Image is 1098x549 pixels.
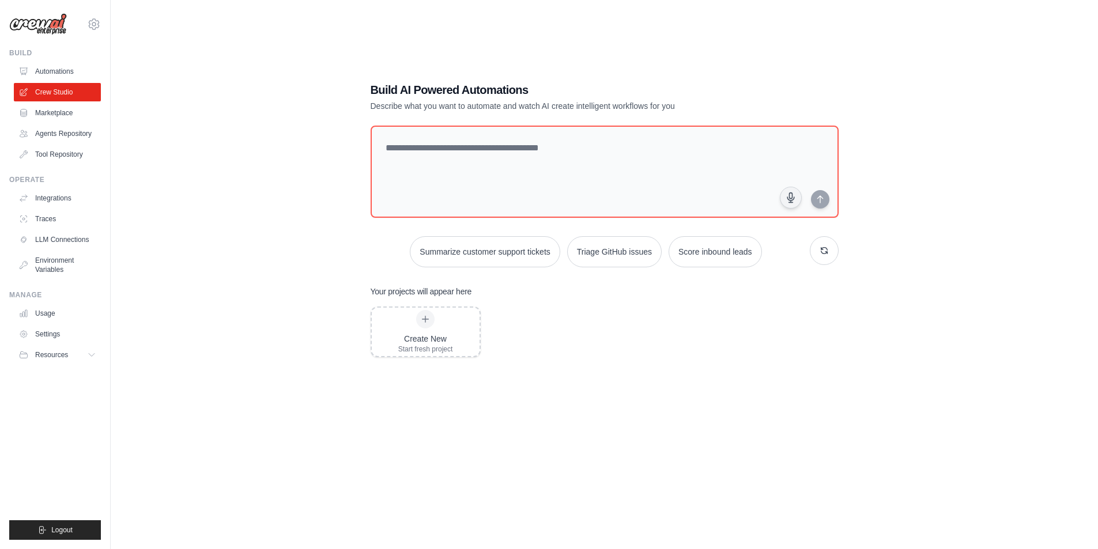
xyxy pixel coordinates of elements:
[410,236,560,267] button: Summarize customer support tickets
[9,290,101,300] div: Manage
[371,82,758,98] h1: Build AI Powered Automations
[398,333,453,344] div: Create New
[780,187,802,209] button: Click to speak your automation idea
[14,210,101,228] a: Traces
[14,230,101,249] a: LLM Connections
[9,48,101,58] div: Build
[810,236,839,265] button: Get new suggestions
[14,304,101,323] a: Usage
[14,145,101,164] a: Tool Repository
[51,525,73,535] span: Logout
[14,124,101,143] a: Agents Repository
[371,100,758,112] p: Describe what you want to automate and watch AI create intelligent workflows for you
[9,520,101,540] button: Logout
[371,286,472,297] h3: Your projects will appear here
[14,251,101,279] a: Environment Variables
[14,189,101,207] a: Integrations
[9,175,101,184] div: Operate
[669,236,762,267] button: Score inbound leads
[35,350,68,359] span: Resources
[14,104,101,122] a: Marketplace
[567,236,662,267] button: Triage GitHub issues
[14,83,101,101] a: Crew Studio
[14,325,101,343] a: Settings
[9,13,67,35] img: Logo
[14,62,101,81] a: Automations
[14,346,101,364] button: Resources
[398,344,453,354] div: Start fresh project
